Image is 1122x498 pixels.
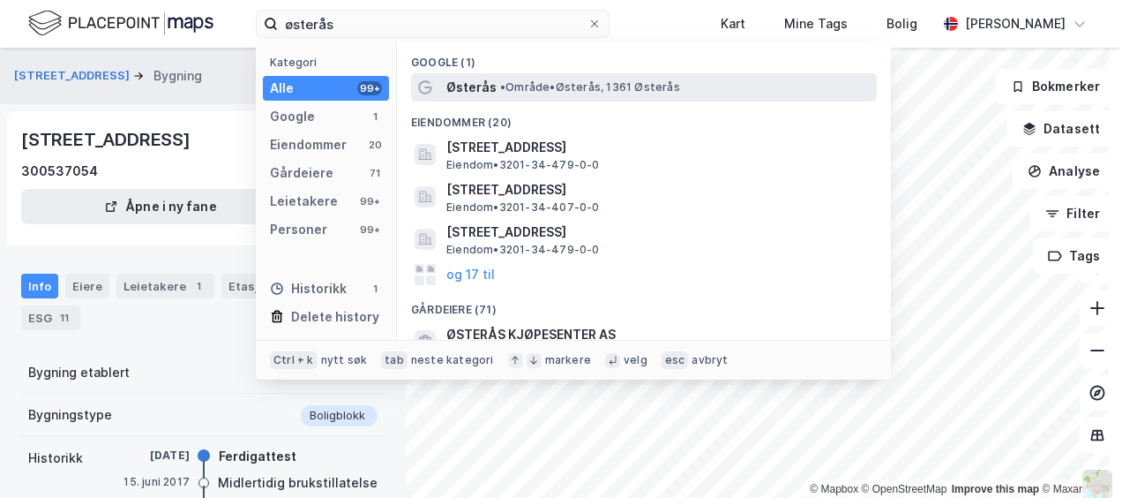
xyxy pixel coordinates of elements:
div: markere [545,353,591,367]
div: Gårdeiere [270,162,333,184]
div: neste kategori [411,353,494,367]
div: 99+ [357,223,382,237]
a: Improve this map [952,483,1039,495]
div: Alle [270,78,294,99]
div: [STREET_ADDRESS] [21,125,194,154]
button: Bokmerker [996,69,1115,104]
iframe: Chat Widget [1034,413,1122,498]
div: tab [381,351,408,369]
span: Eiendom • 3201-34-479-0-0 [446,243,600,257]
div: Eiendommer [270,134,347,155]
span: Område • Østerås, 1361 Østerås [500,80,680,94]
div: [PERSON_NAME] [965,13,1066,34]
span: Eiendom • 3201-34-407-0-0 [446,200,600,215]
button: Tags [1033,238,1115,274]
div: 71 [368,166,382,180]
span: [STREET_ADDRESS] [446,222,870,243]
div: Kategori [270,56,389,69]
div: [DATE] [119,448,190,464]
div: 300537054 [21,161,98,182]
input: Søk på adresse, matrikkel, gårdeiere, leietakere eller personer [278,11,587,37]
a: Mapbox [810,483,858,495]
div: 11 [56,309,73,327]
div: Ferdigattest [219,446,296,467]
span: Østerås [446,77,497,98]
div: 1 [368,109,382,124]
span: ØSTERÅS KJØPESENTER AS [446,324,870,345]
div: Leietakere [116,274,214,298]
div: 20 [368,138,382,152]
div: 1 [190,277,207,295]
div: ESG [21,306,80,330]
button: og 17 til [446,264,495,285]
span: [STREET_ADDRESS] [446,137,870,158]
div: Info [21,274,58,298]
div: Leietakere [270,191,338,212]
div: Bolig [886,13,917,34]
div: Kart [721,13,745,34]
button: Analyse [1013,154,1115,189]
button: Åpne i ny fane [21,189,300,224]
button: Filter [1030,196,1115,231]
div: Midlertidig brukstillatelse [218,472,378,494]
div: Historikk [270,278,347,299]
div: Kontrollprogram for chat [1034,413,1122,498]
div: Google [270,106,315,127]
button: Datasett [1007,111,1115,147]
div: Eiendommer (20) [397,102,891,133]
div: Mine Tags [784,13,848,34]
div: esc [662,351,689,369]
div: 15. juni 2017 [119,474,190,490]
a: OpenStreetMap [862,483,947,495]
span: [STREET_ADDRESS] [446,179,870,200]
div: Google (1) [397,41,891,73]
button: [STREET_ADDRESS] [14,67,133,85]
div: Bygning [153,65,202,87]
div: 99+ [357,194,382,208]
div: Bygning etablert [28,362,130,383]
div: Gårdeiere (71) [397,289,891,321]
div: Personer [270,219,327,240]
div: Delete history [291,306,379,328]
img: logo.f888ab2527a4732fd821a326f86c7f29.svg [28,8,213,39]
span: Eiendom • 3201-34-479-0-0 [446,158,600,172]
div: 1 [368,282,382,296]
div: Historikk [28,448,83,469]
div: Eiere [65,274,109,298]
span: • [500,80,505,94]
div: Etasjer og enheter [228,278,337,294]
div: Ctrl + k [270,351,318,369]
div: velg [624,353,647,367]
div: nytt søk [321,353,368,367]
div: avbryt [692,353,728,367]
div: Bygningstype [28,404,112,426]
div: 99+ [357,81,382,95]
